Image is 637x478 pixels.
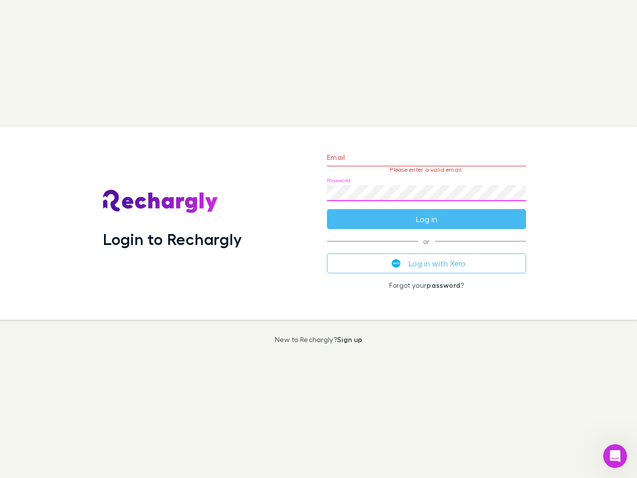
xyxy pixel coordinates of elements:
[327,253,526,273] button: Log in with Xero
[327,281,526,289] p: Forgot your ?
[327,177,350,184] label: Password
[603,444,627,468] iframe: Intercom live chat
[392,259,401,268] img: Xero's logo
[103,190,218,214] img: Rechargly's Logo
[337,335,362,344] a: Sign up
[275,336,363,344] p: New to Rechargly?
[426,281,460,289] a: password
[103,230,242,248] h1: Login to Rechargly
[327,166,526,173] p: Please enter a valid email.
[327,209,526,229] button: Log in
